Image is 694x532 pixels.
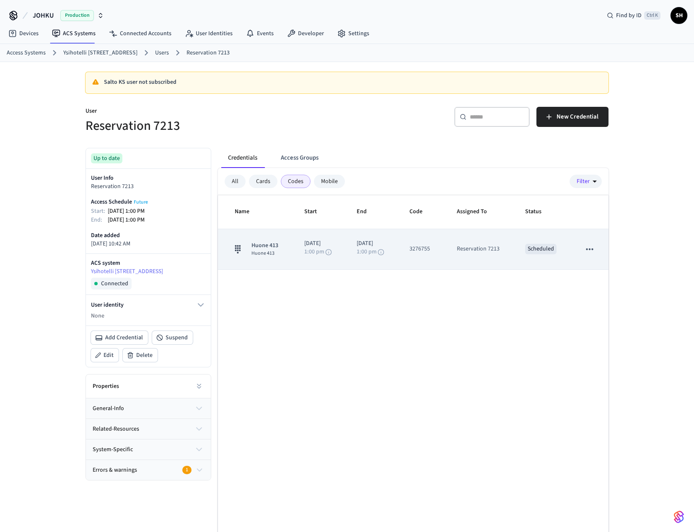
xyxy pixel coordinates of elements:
[102,26,178,41] a: Connected Accounts
[2,26,45,41] a: Devices
[155,49,169,57] a: Users
[86,419,211,439] button: related-resources
[274,148,325,168] button: Access Groups
[91,259,206,267] p: ACS system
[123,349,158,362] button: Delete
[221,148,264,168] button: Credentials
[251,241,278,250] span: Huone 413
[281,175,311,188] div: Codes
[108,216,145,225] p: [DATE] 1:00 PM
[357,205,378,218] span: End
[63,49,137,57] a: Ysihotelli [STREET_ADDRESS]
[570,175,602,188] button: Filter
[93,445,133,454] span: system-specific
[91,240,206,248] p: [DATE] 10:42 AM
[525,205,552,218] span: Status
[218,195,609,269] table: sticky table
[91,174,206,182] p: User Info
[91,300,206,310] button: User identity
[357,239,389,248] p: [DATE]
[314,175,345,188] div: Mobile
[457,245,500,253] div: Reservation 7213
[536,107,609,127] button: New Credential
[674,510,684,524] img: SeamLogoGradient.69752ec5.svg
[91,331,148,344] button: Add Credential
[101,279,128,288] span: Connected
[91,349,119,362] button: Edit
[85,107,342,117] p: User
[45,26,102,41] a: ACS Systems
[186,49,230,57] a: Reservation 7213
[85,117,342,134] h5: Reservation 7213
[86,460,211,480] button: Errors & warnings1
[304,249,324,255] p: 1:00 pm
[91,267,206,276] a: Ysihotelli [STREET_ADDRESS]
[93,404,124,413] span: general-info
[557,111,598,122] span: New Credential
[152,331,193,344] button: Suspend
[93,466,137,475] span: Errors & warnings
[134,199,148,206] span: Future
[93,382,119,390] h2: Properties
[239,26,280,41] a: Events
[104,351,114,359] span: Edit
[91,231,206,240] p: Date added
[178,26,239,41] a: User Identities
[166,333,188,342] span: Suspend
[93,425,139,434] span: related-resources
[86,439,211,460] button: system-specific
[331,26,376,41] a: Settings
[91,198,148,206] p: Access Schedule
[251,250,278,257] span: Huone 413
[105,333,143,342] span: Add Credential
[136,351,153,359] span: Delete
[409,205,433,218] span: Code
[249,175,277,188] div: Cards
[457,205,498,218] span: Assigned To
[280,26,331,41] a: Developer
[616,11,642,20] span: Find by ID
[235,205,260,218] span: Name
[91,182,206,191] p: Reservation 7213
[33,10,54,21] span: JOHKU
[91,216,108,225] p: End:
[91,207,108,216] p: Start:
[60,10,94,21] span: Production
[304,205,328,218] span: Start
[86,398,211,418] button: general-info
[182,466,192,474] div: 1
[91,312,206,320] p: None
[304,239,337,248] p: [DATE]
[108,207,145,216] p: [DATE] 1:00 PM
[525,244,557,254] p: Scheduled
[409,245,430,253] div: 3276755
[644,11,660,20] span: Ctrl K
[225,175,246,188] div: All
[7,49,46,57] a: Access Systems
[104,78,602,87] p: Salto KS user not subscribed
[600,8,667,23] div: Find by IDCtrl K
[671,7,687,24] button: SH
[91,153,122,163] div: Up to date
[671,8,686,23] span: SH
[357,249,377,255] p: 1:00 pm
